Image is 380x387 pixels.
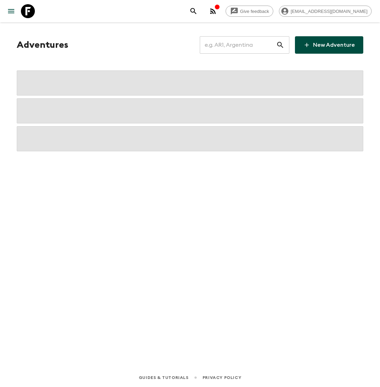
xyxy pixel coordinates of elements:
input: e.g. AR1, Argentina [200,35,276,55]
h1: Adventures [17,38,68,52]
span: Give feedback [236,9,273,14]
a: Give feedback [226,6,273,17]
button: search adventures [187,4,200,18]
a: Guides & Tutorials [139,374,189,381]
a: Privacy Policy [203,374,241,381]
span: [EMAIL_ADDRESS][DOMAIN_NAME] [287,9,371,14]
div: [EMAIL_ADDRESS][DOMAIN_NAME] [279,6,372,17]
button: menu [4,4,18,18]
a: New Adventure [295,36,363,54]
